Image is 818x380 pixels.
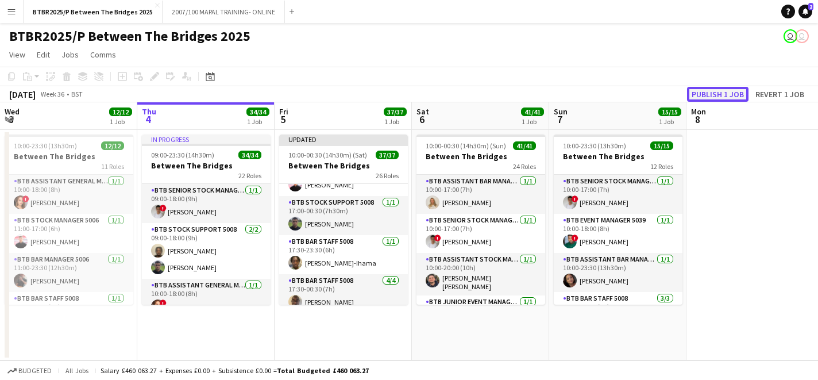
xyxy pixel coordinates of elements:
span: 10:00-00:30 (14h30m) (Sat) [288,151,367,159]
div: 1 Job [659,117,681,126]
button: Publish 1 job [687,87,748,102]
span: 8 [689,113,706,126]
div: 1 Job [522,117,543,126]
div: BST [71,90,83,98]
a: Jobs [57,47,83,62]
span: ! [572,235,578,241]
a: Comms [86,47,121,62]
span: ! [22,195,29,202]
a: 2 [798,5,812,18]
span: 37/37 [376,151,399,159]
span: 15/15 [650,141,673,150]
span: ! [434,235,441,241]
button: 2007/100 MAPAL TRAINING- ONLINE [163,1,285,23]
app-user-avatar: Amy Cane [784,29,797,43]
app-job-card: Updated10:00-00:30 (14h30m) (Sat)37/37Between The Bridges26 Roles17:00-00:30 (7h30m)[PERSON_NAME]... [279,135,408,305]
span: 41/41 [513,141,536,150]
h3: Between The Bridges [279,160,408,171]
span: 12/12 [101,141,124,150]
app-card-role: BTB Junior Event Manager 50391/1 [416,295,545,335]
app-card-role: BTB Assistant General Manager 50061/110:00-18:00 (8h)![PERSON_NAME] [5,175,133,214]
h3: Between The Bridges [416,151,545,162]
div: 1 Job [110,117,132,126]
span: 12 Roles [650,162,673,171]
h3: Between The Bridges [554,151,682,162]
app-card-role: BTB Bar Staff 50083/310:30-17:30 (7h) [554,292,682,364]
app-card-role: BTB Bar Manager 50061/111:00-23:30 (12h30m)[PERSON_NAME] [5,253,133,292]
span: Jobs [61,49,79,60]
div: Salary £460 063.27 + Expenses £0.00 + Subsistence £0.00 = [101,366,369,375]
span: Fri [279,106,288,117]
span: ! [572,195,578,202]
app-card-role: BTB Assistant Stock Manager 50061/110:00-20:00 (10h)[PERSON_NAME] [PERSON_NAME] [416,253,545,295]
span: 5 [277,113,288,126]
div: 1 Job [247,117,269,126]
span: Sun [554,106,568,117]
app-card-role: BTB Bar Staff 50081/117:30-23:30 (6h)[PERSON_NAME]-Ihama [279,235,408,274]
span: 11 Roles [101,162,124,171]
span: 10:00-23:30 (13h30m) [563,141,626,150]
span: Thu [142,106,156,117]
h3: Between The Bridges [142,160,271,171]
app-job-card: 10:00-23:30 (13h30m)12/12Between The Bridges11 RolesBTB Assistant General Manager 50061/110:00-18... [5,135,133,305]
span: 41/41 [521,108,544,116]
h1: BTBR2025/P Between The Bridges 2025 [9,28,250,45]
span: All jobs [63,366,91,375]
span: 37/37 [384,108,407,116]
div: Updated [279,135,408,144]
span: 10:00-00:30 (14h30m) (Sun) [426,141,506,150]
span: 12/12 [109,108,132,116]
button: Revert 1 job [751,87,809,102]
span: Budgeted [18,367,52,375]
app-job-card: 10:00-00:30 (14h30m) (Sun)41/41Between The Bridges24 RolesBTB Assistant Bar Manager 50061/110:00-... [416,135,545,305]
app-card-role: BTB Senior Stock Manager 50061/110:00-17:00 (7h)![PERSON_NAME] [554,175,682,214]
span: Comms [90,49,116,60]
span: ! [160,300,167,306]
app-card-role: BTB Event Manager 50391/110:00-18:00 (8h)![PERSON_NAME] [554,214,682,253]
span: Mon [691,106,706,117]
span: 24 Roles [513,162,536,171]
span: 6 [415,113,429,126]
span: 34/34 [238,151,261,159]
span: 10:00-23:30 (13h30m) [14,141,77,150]
span: 3 [3,113,20,126]
app-card-role: BTB Bar Staff 50084/417:30-00:30 (7h)[PERSON_NAME] [279,274,408,363]
h3: Between The Bridges [5,151,133,162]
span: 09:00-23:30 (14h30m) [151,151,214,159]
app-card-role: BTB Senior Stock Manager 50061/109:00-18:00 (9h)![PERSON_NAME] [142,184,271,223]
span: ! [160,205,167,212]
span: Edit [37,49,50,60]
span: 26 Roles [376,171,399,180]
app-card-role: BTB Assistant General Manager 50061/110:00-18:00 (8h)![PERSON_NAME] [142,279,271,318]
span: 2 [808,3,813,10]
app-card-role: BTB Senior Stock Manager 50061/110:00-17:00 (7h)![PERSON_NAME] [416,214,545,253]
span: Sat [416,106,429,117]
span: 7 [552,113,568,126]
app-card-role: BTB Assistant Bar Manager 50061/110:00-23:30 (13h30m)[PERSON_NAME] [554,253,682,292]
app-job-card: In progress09:00-23:30 (14h30m)34/34Between The Bridges22 RolesBTB Senior Stock Manager 50061/109... [142,135,271,305]
app-card-role: BTB Stock support 50082/209:00-18:00 (9h)[PERSON_NAME][PERSON_NAME] [142,223,271,279]
div: In progress [142,135,271,144]
app-card-role: BTB Stock Manager 50061/111:00-17:00 (6h)[PERSON_NAME] [5,214,133,253]
app-card-role: BTB Assistant Bar Manager 50061/110:00-17:00 (7h)[PERSON_NAME] [416,175,545,214]
span: Week 36 [38,90,67,98]
app-card-role: BTB Bar Staff 50081/111:30-17:30 (6h) [5,292,133,331]
button: BTBR2025/P Between The Bridges 2025 [24,1,163,23]
div: [DATE] [9,89,36,100]
span: Wed [5,106,20,117]
a: Edit [32,47,55,62]
span: 15/15 [658,108,681,116]
app-user-avatar: Amy Cane [795,29,809,43]
app-job-card: 10:00-23:30 (13h30m)15/15Between The Bridges12 RolesBTB Senior Stock Manager 50061/110:00-17:00 (... [554,135,682,305]
a: View [5,47,30,62]
button: Budgeted [6,364,53,377]
span: Total Budgeted £460 063.27 [277,366,369,375]
span: 34/34 [246,108,269,116]
div: 1 Job [384,117,406,126]
app-card-role: BTB Stock support 50081/117:00-00:30 (7h30m)[PERSON_NAME] [279,196,408,235]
